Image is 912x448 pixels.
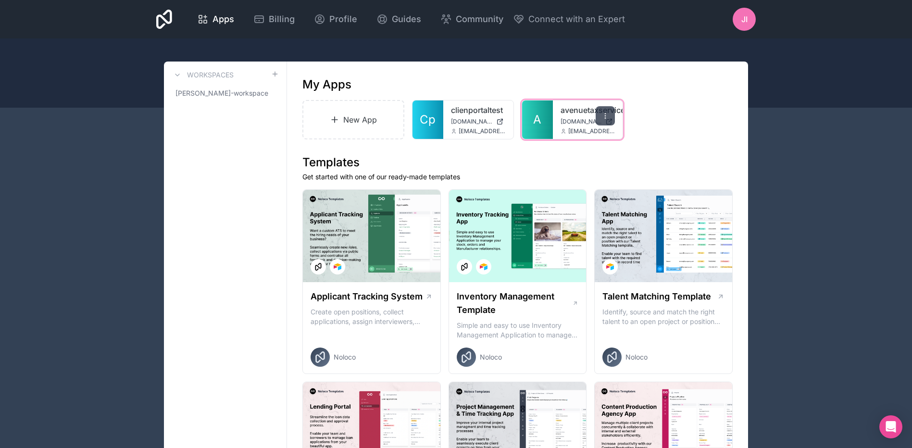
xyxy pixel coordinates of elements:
[606,263,614,271] img: Airtable Logo
[302,100,404,139] a: New App
[625,352,648,362] span: Noloco
[189,9,242,30] a: Apps
[561,118,602,125] span: [DOMAIN_NAME]
[311,307,433,326] p: Create open positions, collect applications, assign interviewers, centralise candidate feedback a...
[302,77,351,92] h1: My Apps
[451,118,506,125] a: [DOMAIN_NAME]
[602,307,725,326] p: Identify, source and match the right talent to an open project or position with our Talent Matchi...
[459,127,506,135] span: [EMAIL_ADDRESS][DOMAIN_NAME]
[246,9,302,30] a: Billing
[334,263,341,271] img: Airtable Logo
[451,104,506,116] a: clienportaltest
[568,127,615,135] span: [EMAIL_ADDRESS][DOMAIN_NAME]
[412,100,443,139] a: Cp
[420,112,436,127] span: Cp
[451,118,492,125] span: [DOMAIN_NAME]
[879,415,902,438] div: Open Intercom Messenger
[369,9,429,30] a: Guides
[392,12,421,26] span: Guides
[457,290,572,317] h1: Inventory Management Template
[528,12,625,26] span: Connect with an Expert
[311,290,423,303] h1: Applicant Tracking System
[187,70,234,80] h3: Workspaces
[480,352,502,362] span: Noloco
[522,100,553,139] a: A
[533,112,541,127] span: A
[457,321,579,340] p: Simple and easy to use Inventory Management Application to manage your stock, orders and Manufact...
[269,12,295,26] span: Billing
[172,69,234,81] a: Workspaces
[456,12,503,26] span: Community
[302,155,733,170] h1: Templates
[480,263,487,271] img: Airtable Logo
[561,118,615,125] a: [DOMAIN_NAME]
[306,9,365,30] a: Profile
[433,9,511,30] a: Community
[334,352,356,362] span: Noloco
[561,104,615,116] a: avenuetaxservice
[212,12,234,26] span: Apps
[602,290,711,303] h1: Talent Matching Template
[172,85,279,102] a: [PERSON_NAME]-workspace
[175,88,268,98] span: [PERSON_NAME]-workspace
[302,172,733,182] p: Get started with one of our ready-made templates
[329,12,357,26] span: Profile
[513,12,625,26] button: Connect with an Expert
[741,13,748,25] span: JI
